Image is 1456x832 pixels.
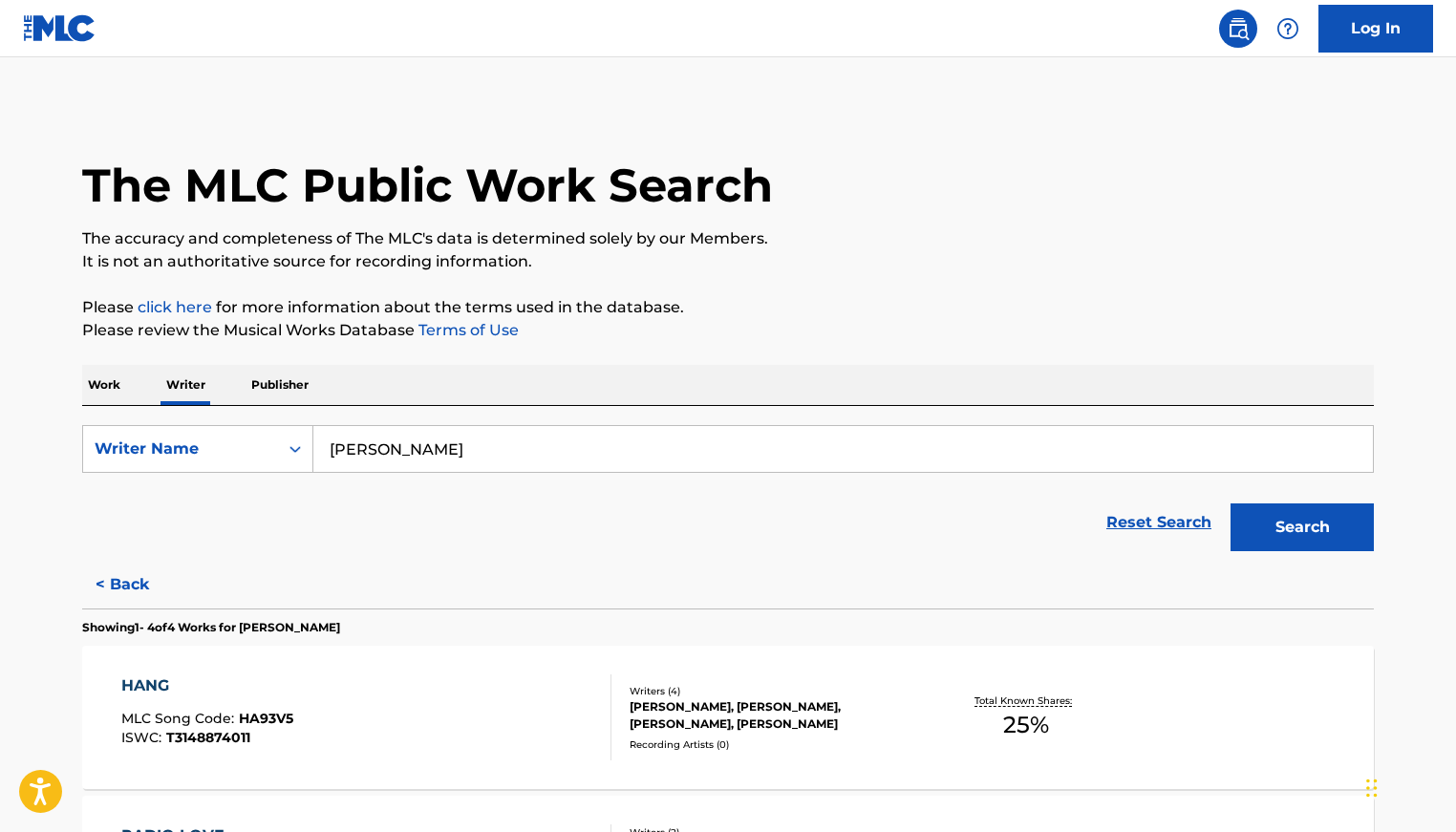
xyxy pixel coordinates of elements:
a: Log In [1318,5,1433,53]
a: Reset Search [1097,501,1221,544]
div: Writers ( 4 ) [630,684,918,698]
a: Public Search [1219,10,1257,48]
p: Writer [161,365,211,405]
a: HANGMLC Song Code:HA93V5ISWC:T3148874011Writers (4)[PERSON_NAME], [PERSON_NAME], [PERSON_NAME], [... [82,646,1374,789]
div: [PERSON_NAME], [PERSON_NAME], [PERSON_NAME], [PERSON_NAME] [630,698,918,733]
p: Publisher [246,365,314,405]
div: Drag [1366,759,1378,817]
iframe: Chat Widget [1360,740,1456,832]
span: T3148874011 [166,729,250,746]
button: Search [1231,503,1374,551]
a: Terms of Use [415,321,519,339]
div: Recording Artists ( 0 ) [630,737,918,752]
div: Writer Name [95,437,267,460]
div: HANG [121,674,293,697]
span: HA93V5 [239,710,293,727]
p: Showing 1 - 4 of 4 Works for [PERSON_NAME] [82,619,340,636]
button: < Back [82,561,197,608]
span: 25 % [1003,708,1049,742]
p: It is not an authoritative source for recording information. [82,250,1374,273]
span: ISWC : [121,729,166,746]
p: Work [82,365,126,405]
p: Total Known Shares: [974,693,1077,708]
span: MLC Song Code : [121,710,239,727]
img: help [1276,17,1299,40]
h1: The MLC Public Work Search [82,157,773,214]
img: search [1227,17,1250,40]
div: Help [1269,10,1307,48]
form: Search Form [82,425,1374,561]
p: Please for more information about the terms used in the database. [82,296,1374,319]
p: Please review the Musical Works Database [82,319,1374,342]
img: MLC Logo [23,14,96,42]
p: The accuracy and completeness of The MLC's data is determined solely by our Members. [82,227,1374,250]
a: click here [138,298,212,316]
